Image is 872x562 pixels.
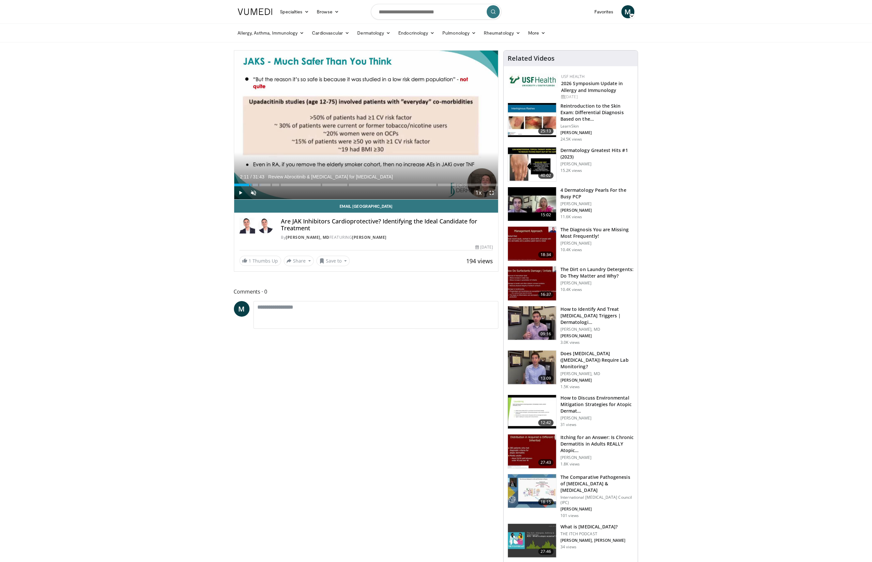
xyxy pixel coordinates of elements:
p: 1.5K views [560,384,580,389]
p: [PERSON_NAME] [560,201,634,206]
p: 24.5K views [560,137,582,142]
h4: Are JAK Inhibitors Cardioprotective? Identifying the Ideal Candidate for Treatment [281,218,493,232]
a: 18:34 The Diagnosis You are Missing Most Frequently! [PERSON_NAME] 10.4K views [508,226,634,261]
a: 12:42 How to Discuss Environmental Mitigation Strategies for Atopic Dermat… [PERSON_NAME] 31 views [508,395,634,429]
a: 18:15 The Comparative Pathogenesis of [MEDICAL_DATA] & [MEDICAL_DATA] International [MEDICAL_DATA... [508,474,634,518]
img: 7ae38220-1079-4581-b804-9f95799b0f25.150x105_q85_crop-smart_upscale.jpg [508,266,556,300]
img: 52a0b0fc-6587-4d56-b82d-d28da2c4b41b.150x105_q85_crop-smart_upscale.jpg [508,227,556,261]
span: 12:42 [538,419,554,426]
button: Playback Rate [472,186,485,199]
img: fd89c53e-6ea9-48f2-8f52-dfeea0635078.150x105_q85_crop-smart_upscale.jpg [508,351,556,385]
p: 10.4K views [560,247,582,252]
p: 34 views [560,544,576,550]
h3: The Dirt on Laundry Detergents: Do They Matter and Why? [560,266,634,279]
p: [PERSON_NAME] [560,455,634,460]
a: 16:37 The Dirt on Laundry Detergents: Do They Matter and Why? [PERSON_NAME] 10.4K views [508,266,634,301]
p: [PERSON_NAME] [560,208,634,213]
button: Unmute [247,186,260,199]
h3: Does [MEDICAL_DATA] ([MEDICAL_DATA]) Require Lab Monitoring? [560,350,634,370]
p: [PERSON_NAME] [560,416,634,421]
span: 31:43 [253,174,264,179]
h3: Dermatology Greatest Hits #1 (2023) [560,147,634,160]
button: Save to [316,256,350,266]
a: M [621,5,635,18]
h4: Related Videos [508,54,555,62]
a: Allergy, Asthma, Immunology [234,26,308,39]
p: [PERSON_NAME], MD [560,327,634,332]
a: 2026 Symposium Update in Allergy and Immunology [561,80,623,93]
img: fa9afbcb-8acb-4ef3-a8cb-fb83e85b7e96.150x105_q85_crop-smart_upscale.jpg [508,434,556,468]
div: [DATE] [475,244,493,250]
h3: The Comparative Pathogenesis of [MEDICAL_DATA] & [MEDICAL_DATA] [560,474,634,494]
span: 40:02 [538,172,554,179]
span: 25:13 [538,128,554,134]
button: Share [284,256,314,266]
p: [PERSON_NAME] [560,130,634,135]
a: Specialties [276,5,313,18]
img: 80609b7e-5251-4c2f-a24e-279857797b77.150x105_q85_crop-smart_upscale.jpg [508,395,556,429]
img: 167f4955-2110-4677-a6aa-4d4647c2ca19.150x105_q85_crop-smart_upscale.jpg [508,147,556,181]
p: LearnSkin [560,124,634,129]
p: [PERSON_NAME] [560,241,634,246]
a: USF Health [561,74,585,79]
span: Comments 0 [234,287,499,296]
h3: Itching for an Answer: Is Chronic Dermatitis in Adults REALLY Atopic… [560,434,634,454]
a: 27:46 What is [MEDICAL_DATA]? THE ITCH PODCAST [PERSON_NAME], [PERSON_NAME] 34 views [508,524,634,558]
p: [PERSON_NAME] [560,333,634,339]
span: 18:15 [538,499,554,505]
a: Browse [313,5,343,18]
a: 09:16 How to Identify And Treat [MEDICAL_DATA] Triggers | Dermatologi… [PERSON_NAME], MD [PERSON_... [508,306,634,345]
input: Search topics, interventions [371,4,501,20]
a: 40:02 Dermatology Greatest Hits #1 (2023) [PERSON_NAME] 15.2K views [508,147,634,182]
a: 15:02 4 Dermatology Pearls For the Busy PCP [PERSON_NAME] [PERSON_NAME] 11.6K views [508,187,634,221]
a: [PERSON_NAME], MD [286,235,330,240]
p: [PERSON_NAME] [560,507,634,512]
p: [PERSON_NAME], [PERSON_NAME] [560,538,625,543]
h3: What is [MEDICAL_DATA]? [560,524,625,530]
span: 1 [249,258,252,264]
div: Progress Bar [234,184,498,186]
span: 27:43 [538,459,554,466]
img: 04c704bc-886d-4395-b463-610399d2ca6d.150x105_q85_crop-smart_upscale.jpg [508,187,556,221]
span: 09:16 [538,331,554,337]
a: Email [GEOGRAPHIC_DATA] [234,200,498,213]
h3: The Diagnosis You are Missing Most Frequently! [560,226,634,239]
p: 15.2K views [560,168,582,173]
a: [PERSON_NAME] [352,235,387,240]
span: 194 views [466,257,493,265]
a: 13:09 Does [MEDICAL_DATA] ([MEDICAL_DATA]) Require Lab Monitoring? [PERSON_NAME], MD [PERSON_NAME... [508,350,634,389]
img: VuMedi Logo [238,8,272,15]
a: More [524,26,549,39]
a: M [234,301,250,317]
a: Rheumatology [480,26,524,39]
a: Dermatology [354,26,395,39]
span: 27:46 [538,548,554,555]
p: 10.4K views [560,287,582,292]
img: Diego Ruiz Dasilva, MD [239,218,255,234]
span: 16:37 [538,291,554,298]
p: [PERSON_NAME] [560,281,634,286]
p: International [MEDICAL_DATA] Council (IPC) [560,495,634,505]
h3: How to Identify And Treat [MEDICAL_DATA] Triggers | Dermatologi… [560,306,634,326]
button: Fullscreen [485,186,498,199]
img: 6ba8804a-8538-4002-95e7-a8f8012d4a11.png.150x105_q85_autocrop_double_scale_upscale_version-0.2.jpg [509,74,558,88]
a: Endocrinology [394,26,438,39]
a: 27:43 Itching for an Answer: Is Chronic Dermatitis in Adults REALLY Atopic… [PERSON_NAME] 1.8K views [508,434,634,469]
video-js: Video Player [234,51,498,200]
a: 25:13 Reintroduction to the Skin Exam: Differential Diagnosis Based on the… LearnSkin [PERSON_NAM... [508,103,634,142]
p: 31 views [560,422,576,427]
h3: How to Discuss Environmental Mitigation Strategies for Atopic Dermat… [560,395,634,414]
a: Pulmonology [438,26,480,39]
p: [PERSON_NAME], MD [560,371,634,376]
div: [DATE] [561,94,633,100]
h3: 4 Dermatology Pearls For the Busy PCP [560,187,634,200]
img: 3db00e11-6a5a-4dbe-a57e-2e33d10c110c.150x105_q85_crop-smart_upscale.jpg [508,306,556,340]
p: 11.6K views [560,214,582,220]
p: 3.0K views [560,340,580,345]
span: 18:34 [538,251,554,258]
img: d2f0cc17-567e-42a1-81db-4133d3f21370.150x105_q85_crop-smart_upscale.jpg [508,524,556,558]
span: 15:02 [538,212,554,218]
p: 101 views [560,513,579,518]
p: 1.8K views [560,462,580,467]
